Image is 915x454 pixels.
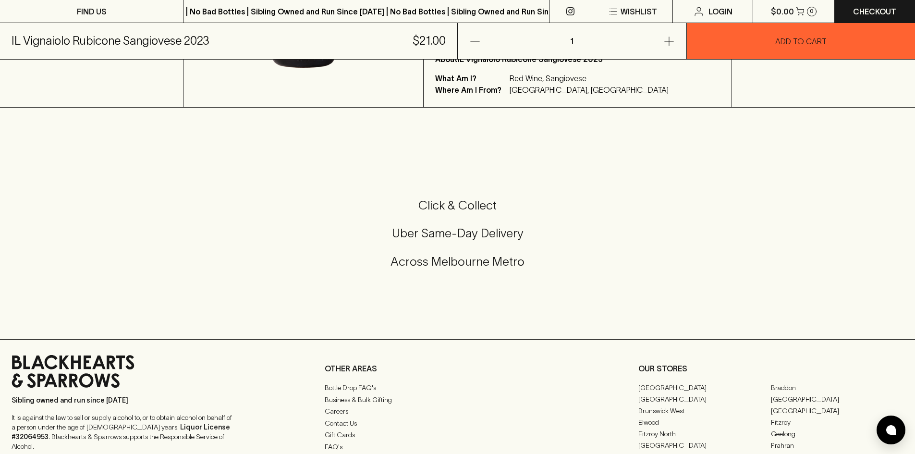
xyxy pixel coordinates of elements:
p: 1 [561,23,584,59]
h5: IL Vignaiolo Rubicone Sangiovese 2023 [12,33,209,49]
a: Careers [325,406,590,417]
a: [GEOGRAPHIC_DATA] [638,382,771,393]
img: bubble-icon [886,425,896,435]
a: Braddon [771,382,903,393]
p: Where Am I From? [435,84,507,96]
a: Brunswick West [638,405,771,417]
p: Wishlist [621,6,657,17]
h5: Click & Collect [12,197,903,213]
a: [GEOGRAPHIC_DATA] [638,440,771,451]
a: [GEOGRAPHIC_DATA] [771,405,903,417]
a: Fitzroy North [638,428,771,440]
p: OUR STORES [638,363,903,374]
a: Contact Us [325,417,590,429]
div: Call to action block [12,159,903,320]
p: [GEOGRAPHIC_DATA], [GEOGRAPHIC_DATA] [510,84,669,96]
a: Business & Bulk Gifting [325,394,590,405]
a: Geelong [771,428,903,440]
p: OTHER AREAS [325,363,590,374]
p: FIND US [77,6,107,17]
p: It is against the law to sell or supply alcohol to, or to obtain alcohol on behalf of a person un... [12,413,232,451]
p: What Am I? [435,73,507,84]
p: Login [708,6,732,17]
p: Sibling owned and run since [DATE] [12,395,232,405]
a: [GEOGRAPHIC_DATA] [771,393,903,405]
a: Fitzroy [771,417,903,428]
p: ADD TO CART [775,36,827,47]
h5: $21.00 [413,33,446,49]
a: Bottle Drop FAQ's [325,382,590,394]
h5: Across Melbourne Metro [12,254,903,270]
p: 0 [810,9,814,14]
button: ADD TO CART [687,23,915,59]
a: Elwood [638,417,771,428]
a: Gift Cards [325,429,590,441]
p: $0.00 [771,6,794,17]
a: FAQ's [325,441,590,453]
p: Red Wine, Sangiovese [510,73,669,84]
a: Prahran [771,440,903,451]
h5: Uber Same-Day Delivery [12,225,903,241]
a: [GEOGRAPHIC_DATA] [638,393,771,405]
p: Checkout [853,6,896,17]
